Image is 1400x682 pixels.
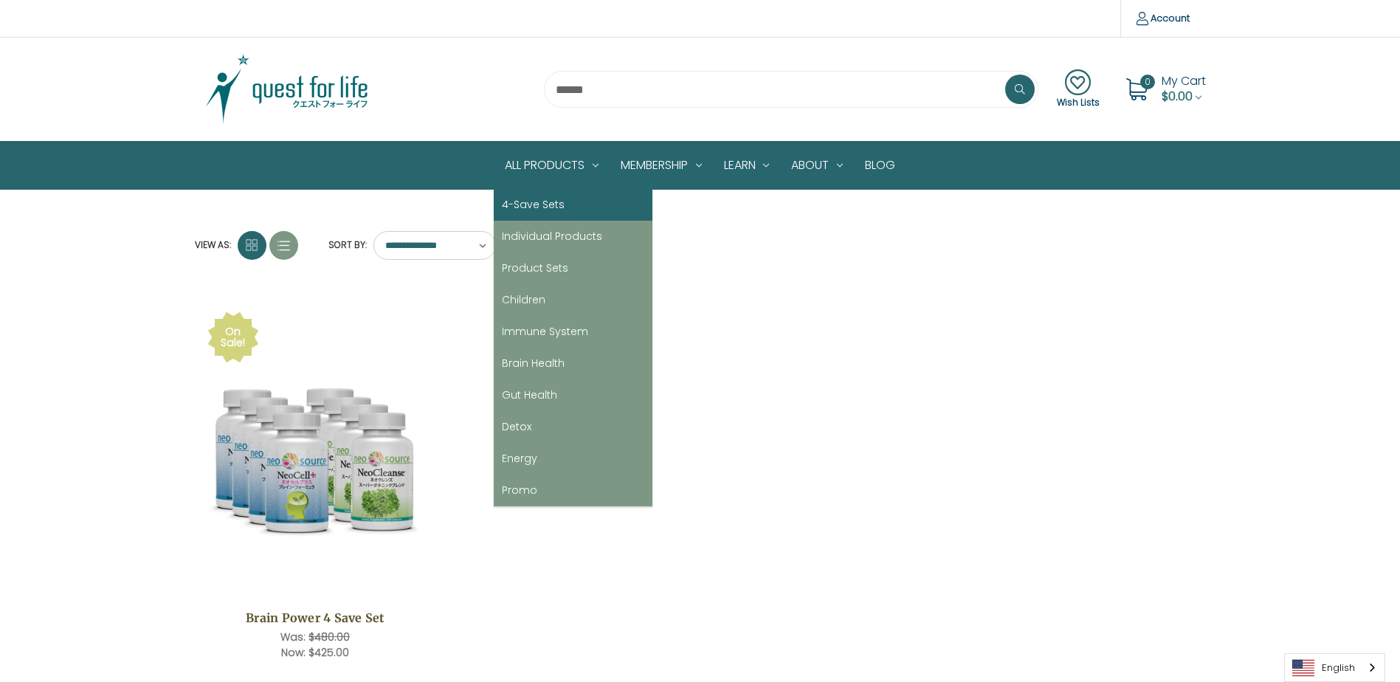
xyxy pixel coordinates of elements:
[780,142,854,189] a: About
[1162,72,1206,105] a: Cart with 0 items
[610,142,713,189] a: Membership
[854,142,906,189] a: Blog
[280,630,306,644] span: Was:
[494,252,652,284] a: Product Sets
[1284,653,1385,682] div: Language
[195,52,379,126] img: Quest Group
[308,645,349,660] span: $425.00
[494,142,610,189] a: All Products
[494,443,652,475] a: Energy
[494,189,652,221] a: 4-Save Sets
[1057,69,1100,109] a: Wish Lists
[195,238,231,252] span: View as:
[281,645,306,660] span: Now:
[1162,72,1206,89] span: My Cart
[213,609,416,627] a: Brain Power 4 Save Set
[1285,654,1385,681] a: English
[206,345,425,564] img: Brain Power 4 Save Set
[1140,75,1155,89] span: 0
[308,630,350,644] span: $480.00
[215,326,252,348] div: On Sale!
[494,284,652,316] a: Children
[320,234,367,256] label: Sort By:
[494,316,652,348] a: Immune System
[494,475,652,506] a: Promo
[494,221,652,252] a: Individual Products
[494,379,652,411] a: Gut Health
[494,411,652,443] a: Detox
[713,142,781,189] a: Learn
[494,348,652,379] a: Brain Health
[206,310,425,599] a: Brain Power 4 Save Set,Was:$480.00, Now:$425.00
[1284,653,1385,682] aside: Language selected: English
[1162,88,1193,105] span: $0.00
